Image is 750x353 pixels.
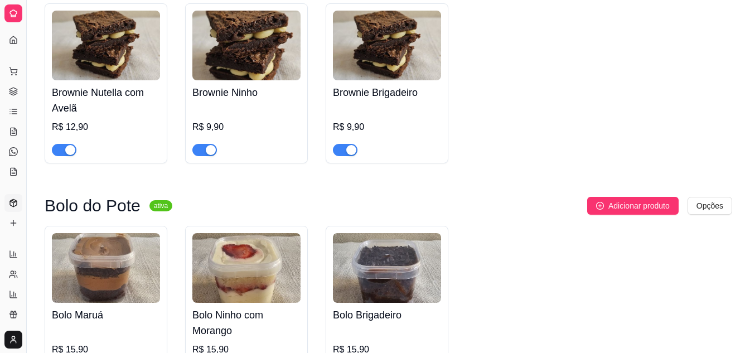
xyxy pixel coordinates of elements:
img: product-image [192,11,301,80]
h4: Brownie Brigadeiro [333,85,441,100]
span: Opções [696,200,723,212]
img: product-image [52,11,160,80]
div: R$ 12,90 [52,120,160,134]
h4: Brownie Nutella com Avelã [52,85,160,116]
img: product-image [333,11,441,80]
img: product-image [333,233,441,303]
img: product-image [192,233,301,303]
div: R$ 9,90 [333,120,441,134]
h4: Bolo Maruá [52,307,160,323]
button: Adicionar produto [587,197,679,215]
span: plus-circle [596,202,604,210]
button: Opções [688,197,732,215]
h4: Bolo Brigadeiro [333,307,441,323]
h4: Brownie Ninho [192,85,301,100]
sup: ativa [149,200,172,211]
div: R$ 9,90 [192,120,301,134]
h3: Bolo do Pote [45,199,141,212]
span: Adicionar produto [608,200,670,212]
h4: Bolo Ninho com Morango [192,307,301,339]
img: product-image [52,233,160,303]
